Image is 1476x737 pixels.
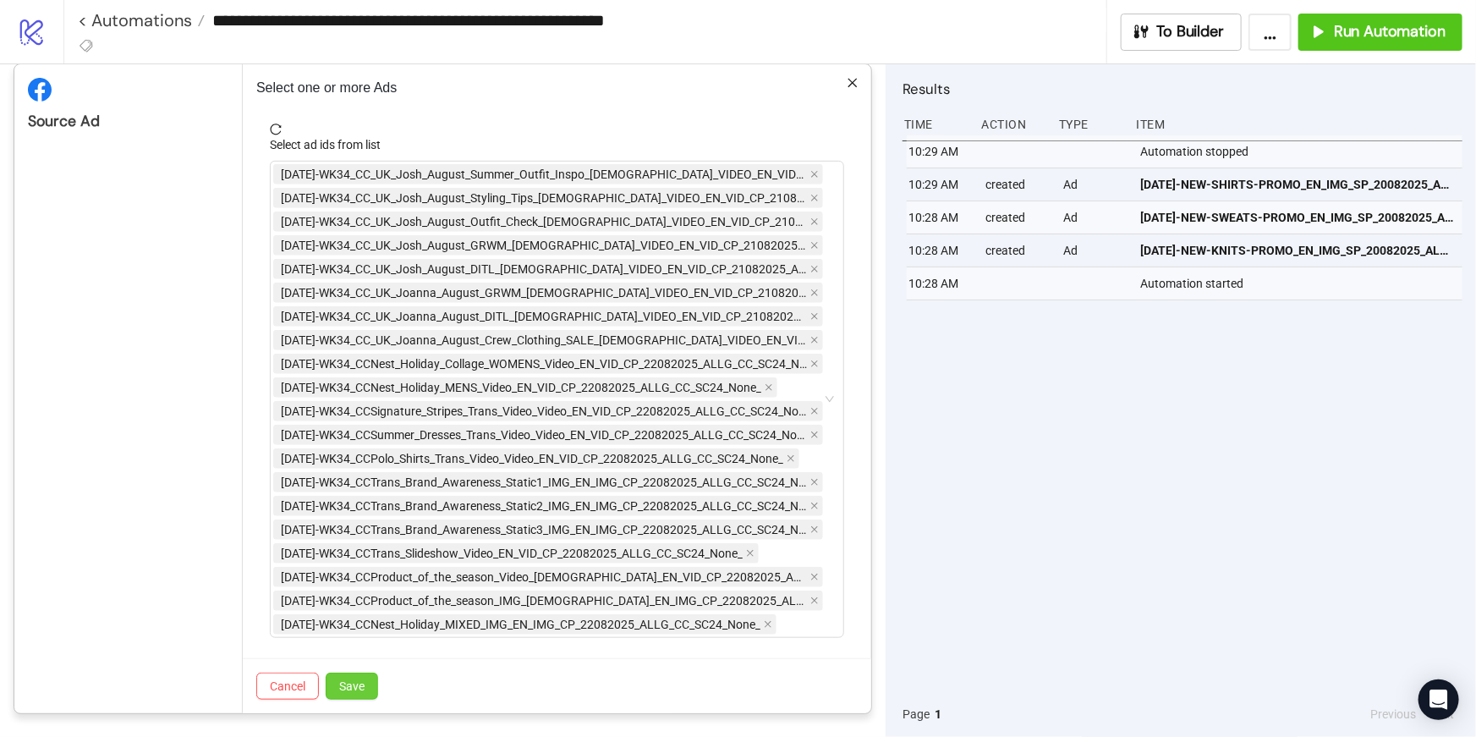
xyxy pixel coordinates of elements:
span: [DATE]-NEW-KNITS-PROMO_EN_IMG_SP_20082025_ALLG_CC_SC1_USP3_ [1141,241,1456,260]
span: close [810,478,819,487]
span: AD478-WK34_CC_UK_Josh_August_GRWM_Male_VIDEO_EN_VID_CP_21082025_ALLG_CC_SC24_None_ [273,235,823,256]
span: close [847,77,859,89]
button: Save [326,673,378,700]
span: close [810,597,819,605]
span: AD493-WK34_CCTrans_Slideshow_Video_EN_VID_CP_22082025_ALLG_CC_SC24_None_ [273,543,759,564]
span: [DATE]-WK34_CC_UK_Josh_August_DITL_[DEMOGRAPHIC_DATA]_VIDEO_EN_VID_CP_21082025_ALLG_CC_SC24_None_ [281,260,807,278]
button: Run Automation [1298,14,1462,51]
span: reload [270,124,844,135]
span: close [810,217,819,226]
span: Save [339,679,365,693]
span: [DATE]-WK34_CCSummer_Dresses_Trans_Video_Video_EN_VID_CP_22082025_ALLG_CC_SC24_None_ [281,426,807,444]
span: AD487-WK34_CCSignature_Stripes_Trans_Video_Video_EN_VID_CP_22082025_ALLG_CC_SC24_None_ [273,401,823,421]
span: AD494-WK34_CCProduct_of_the_season_Video_Male_EN_VID_CP_22082025_ALLG_CC_SC24_None_ [273,567,823,587]
span: [DATE]-WK34_CCTrans_Slideshow_Video_EN_VID_CP_22082025_ALLG_CC_SC24_None_ [281,544,743,563]
div: Automation stopped [1139,135,1468,168]
span: AD486-WK34_CCNest_Holiday_MENS_Video_EN_VID_CP_22082025_ALLG_CC_SC24_None_ [273,377,777,398]
span: AD489-WK34_CCPolo_Shirts_Trans_Video_Video_EN_VID_CP_22082025_ALLG_CC_SC24_None_ [273,448,799,469]
span: [DATE]-WK34_CCSignature_Stripes_Trans_Video_Video_EN_VID_CP_22082025_ALLG_CC_SC24_None_ [281,402,807,421]
button: 1 [930,705,947,723]
span: close [810,241,819,250]
span: [DATE]-WK34_CC_UK_Joanna_August_Crew_Clothing_SALE_[DEMOGRAPHIC_DATA]_VIDEO_EN_VID_CP_21082025_AL... [281,331,807,349]
div: Open Intercom Messenger [1418,679,1459,720]
span: Cancel [270,679,305,693]
span: AD485-WK34_CCNest_Holiday_Collage_WOMENS_Video_EN_VID_CP_22082025_ALLG_CC_SC24_None_ [273,354,823,374]
span: [DATE]-WK34_CC_UK_Josh_August_Styling_Tips_[DEMOGRAPHIC_DATA]_VIDEO_EN_VID_CP_21082025_ALLG_CC_SC... [281,189,807,207]
span: [DATE]-WK34_CCTrans_Brand_Awareness_Static3_IMG_EN_IMG_CP_22082025_ALLG_CC_SC24_None_ [281,520,807,539]
span: AD476-WK34_CC_UK_Josh_August_Styling_Tips_Male_VIDEO_EN_VID_CP_21082025_ALLG_CC_SC24_None_ [273,188,823,208]
h2: Results [903,78,1462,100]
span: [DATE]-WK34_CC_UK_Josh_August_Summer_Outfit_Inspo_[DEMOGRAPHIC_DATA]_VIDEO_EN_VID_CP_21082025_ALL... [281,165,807,184]
span: AD495-WK34_CCProduct_of_the_season_IMG_Female_EN_IMG_CP_22082025_ALLG_CC_SC24_None_ [273,591,823,611]
span: close [810,289,819,297]
span: close [810,360,819,368]
span: close [810,194,819,202]
span: [DATE]-WK34_CCTrans_Brand_Awareness_Static2_IMG_EN_IMG_CP_22082025_ALLG_CC_SC24_None_ [281,497,807,515]
span: close [810,170,819,179]
div: 10:29 AM [907,168,973,201]
div: created [985,168,1051,201]
span: To Builder [1157,22,1225,41]
div: Time [903,108,968,140]
span: close [810,336,819,344]
div: 10:28 AM [907,234,973,267]
label: Select ad ids from list [270,135,392,154]
span: AD481-WK34_CC_UK_Joanna_August_DITL_Female_VIDEO_EN_VID_CP_21082025_ALLG_CC_SC24_None_ [273,306,823,327]
span: [DATE]-WK34_CCProduct_of_the_season_Video_[DEMOGRAPHIC_DATA]_EN_VID_CP_22082025_ALLG_CC_SC24_None_ [281,568,807,586]
span: close [810,502,819,510]
div: 10:28 AM [907,267,973,300]
span: [DATE]-WK34_CCTrans_Brand_Awareness_Static1_IMG_EN_IMG_CP_22082025_ALLG_CC_SC24_None_ [281,473,807,492]
span: Run Automation [1334,22,1446,41]
span: [DATE]-WK34_CCNest_Holiday_MIXED_IMG_EN_IMG_CP_22082025_ALLG_CC_SC24_None_ [281,615,760,634]
div: Ad [1062,201,1128,234]
div: created [985,201,1051,234]
span: close [765,383,773,392]
div: Item [1135,108,1463,140]
span: close [810,573,819,581]
div: 10:28 AM [907,201,973,234]
span: close [764,620,772,629]
a: [DATE]-NEW-KNITS-PROMO_EN_IMG_SP_20082025_ALLG_CC_SC1_USP3_ [1141,234,1456,267]
span: [DATE]-WK34_CCNest_Holiday_Collage_WOMENS_Video_EN_VID_CP_22082025_ALLG_CC_SC24_None_ [281,355,807,373]
button: Previous [1365,705,1421,723]
div: Automation started [1139,267,1468,300]
span: close [746,549,754,558]
span: [DATE]-WK34_CC_UK_Josh_August_Outfit_Check_[DEMOGRAPHIC_DATA]_VIDEO_EN_VID_CP_21082025_ALLG_CC_SC... [281,212,807,231]
span: close [810,312,819,321]
div: Source Ad [28,112,228,131]
div: Action [980,108,1046,140]
span: close [787,454,795,463]
span: AD488-WK34_CCSummer_Dresses_Trans_Video_Video_EN_VID_CP_22082025_ALLG_CC_SC24_None_ [273,425,823,445]
span: close [810,431,819,439]
div: Ad [1062,168,1128,201]
span: close [810,525,819,534]
div: created [985,234,1051,267]
span: AD492-WK34_CCTrans_Brand_Awareness_Static3_IMG_EN_IMG_CP_22082025_ALLG_CC_SC24_None_ [273,520,823,540]
span: Page [903,705,930,723]
div: 10:29 AM [907,135,973,168]
span: close [810,265,819,273]
span: close [810,407,819,415]
a: [DATE]-NEW-SWEATS-PROMO_EN_IMG_SP_20082025_ALLG_CC_SC1_USP3_ [1141,201,1456,234]
span: AD484-WK34_CCNest_Holiday_MIXED_IMG_EN_IMG_CP_22082025_ALLG_CC_SC24_None_ [273,614,776,635]
div: Type [1057,108,1123,140]
span: AD480-WK34_CC_UK_Joanna_August_GRWM_Female_VIDEO_EN_VID_CP_21082025_ALLG_CC_SC24_None_ [273,283,823,303]
button: Cancel [256,673,319,700]
span: [DATE]-NEW-SHIRTS-PROMO_EN_IMG_SP_20082025_ALLG_CC_SC1_USP3_ [1141,175,1456,194]
span: AD482-WK34_CC_UK_Joanna_August_Crew_Clothing_SALE_Female_VIDEO_EN_VID_CP_21082025_ALLG_CC_SC24_None_ [273,330,823,350]
a: [DATE]-NEW-SHIRTS-PROMO_EN_IMG_SP_20082025_ALLG_CC_SC1_USP3_ [1141,168,1456,201]
span: AD491-WK34_CCTrans_Brand_Awareness_Static2_IMG_EN_IMG_CP_22082025_ALLG_CC_SC24_None_ [273,496,823,516]
p: Select one or more Ads [256,78,858,98]
span: AD475-WK34_CC_UK_Josh_August_Summer_Outfit_Inspo_Male_VIDEO_EN_VID_CP_21082025_ALLG_CC_SC24_None_ [273,164,823,184]
span: [DATE]-WK34_CC_UK_Joanna_August_DITL_[DEMOGRAPHIC_DATA]_VIDEO_EN_VID_CP_21082025_ALLG_CC_SC24_None_ [281,307,807,326]
span: AD479-WK34_CC_UK_Josh_August_DITL_Male_VIDEO_EN_VID_CP_21082025_ALLG_CC_SC24_None_ [273,259,823,279]
a: < Automations [78,12,205,29]
button: To Builder [1121,14,1243,51]
div: Ad [1062,234,1128,267]
span: [DATE]-WK34_CC_UK_Josh_August_GRWM_[DEMOGRAPHIC_DATA]_VIDEO_EN_VID_CP_21082025_ALLG_CC_SC24_None_ [281,236,807,255]
span: AD477-WK34_CC_UK_Josh_August_Outfit_Check_Male_VIDEO_EN_VID_CP_21082025_ALLG_CC_SC24_None_ [273,212,823,232]
span: [DATE]-WK34_CCNest_Holiday_MENS_Video_EN_VID_CP_22082025_ALLG_CC_SC24_None_ [281,378,761,397]
span: [DATE]-NEW-SWEATS-PROMO_EN_IMG_SP_20082025_ALLG_CC_SC1_USP3_ [1141,208,1456,227]
span: [DATE]-WK34_CCPolo_Shirts_Trans_Video_Video_EN_VID_CP_22082025_ALLG_CC_SC24_None_ [281,449,783,468]
span: AD490-WK34_CCTrans_Brand_Awareness_Static1_IMG_EN_IMG_CP_22082025_ALLG_CC_SC24_None_ [273,472,823,492]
